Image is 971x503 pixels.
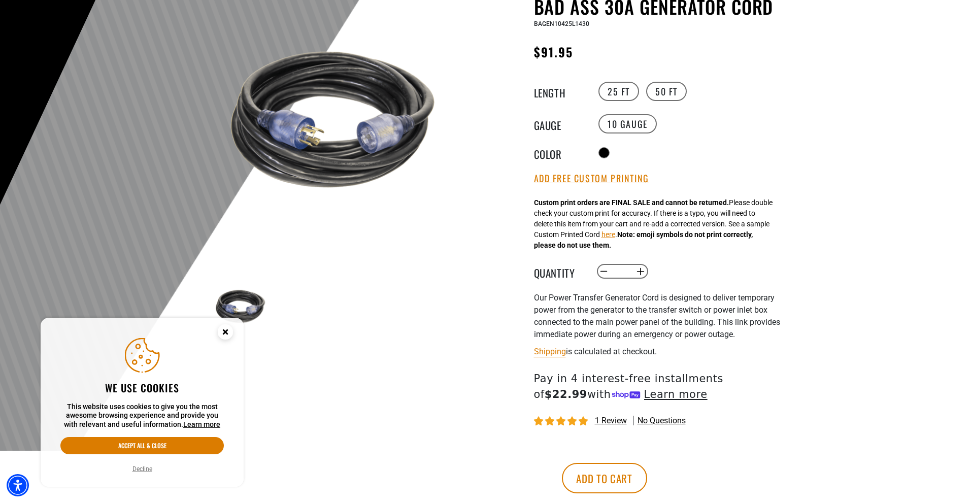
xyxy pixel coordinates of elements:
label: Quantity [534,265,585,278]
label: 25 FT [598,82,639,101]
button: Add Free Custom Printing [534,173,649,184]
button: here [601,229,615,240]
legend: Color [534,146,585,159]
strong: Custom print orders are FINAL SALE and cannot be returned. [534,198,729,207]
span: 1 review [595,416,627,425]
h2: We use cookies [60,381,224,394]
span: No questions [638,415,686,426]
img: black [211,277,270,336]
legend: Length [534,85,585,98]
strong: Note: emoji symbols do not print correctly, please do not use them. [534,230,753,249]
label: 10 GAUGE [598,114,657,133]
span: 5.00 stars [534,417,590,426]
legend: Gauge [534,117,585,130]
div: is calculated at checkout. [534,345,783,358]
button: Decline [129,464,155,474]
a: Shipping [534,347,566,356]
aside: Cookie Consent [41,318,244,487]
p: Our Power Transfer Generator Cord is designed to deliver temporary power from the generator to th... [534,292,783,341]
span: BAGEN10425L1430 [534,20,589,27]
span: $91.95 [534,43,573,61]
a: This website uses cookies to give you the most awesome browsing experience and provide you with r... [183,420,220,428]
p: This website uses cookies to give you the most awesome browsing experience and provide you with r... [60,403,224,429]
div: Accessibility Menu [7,474,29,496]
button: Accept all & close [60,437,224,454]
label: 50 FT [646,82,687,101]
button: Add to cart [562,463,647,493]
button: Close this option [207,318,244,349]
div: Please double check your custom print for accuracy. If there is a typo, you will need to delete t... [534,197,773,251]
